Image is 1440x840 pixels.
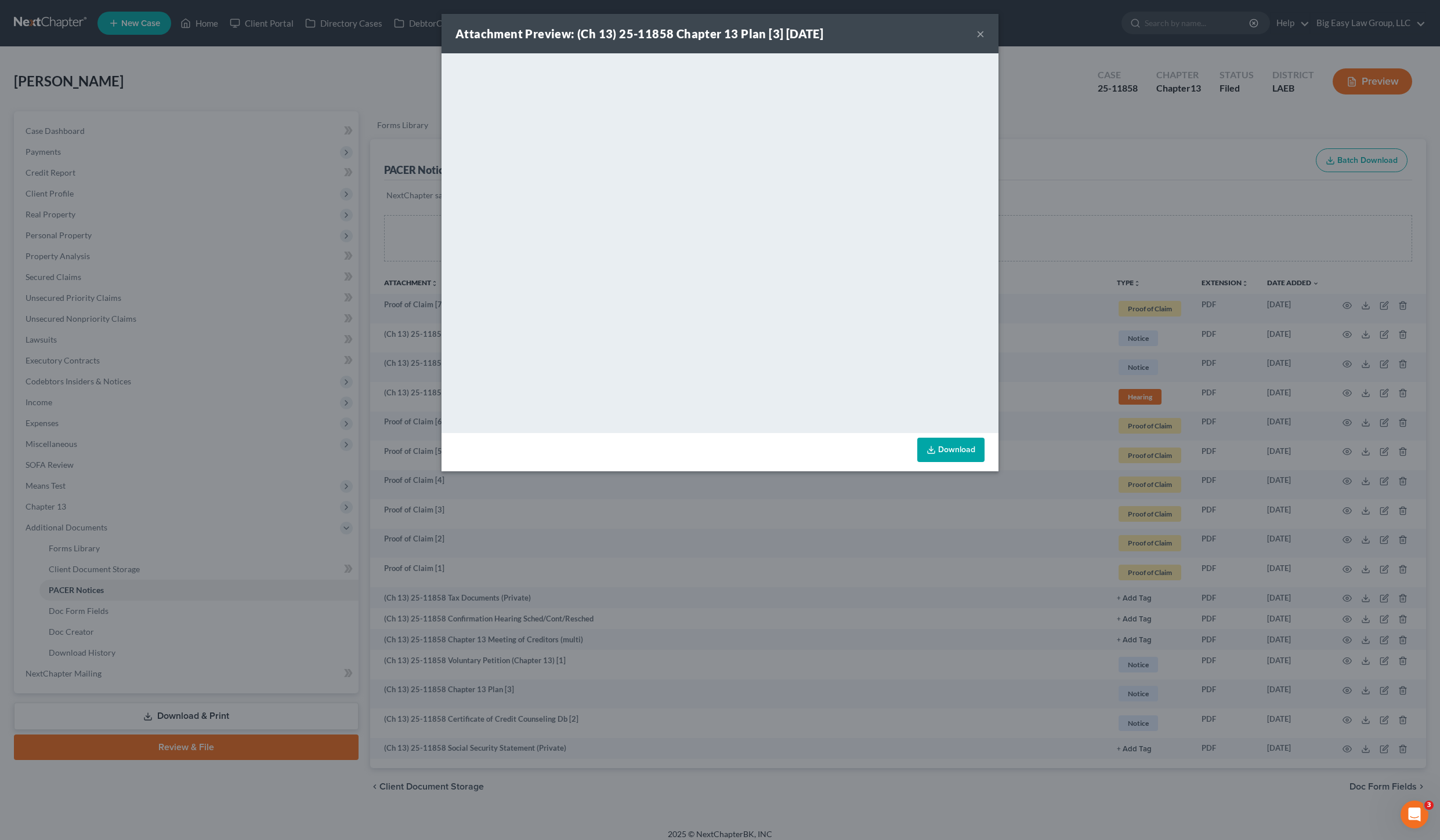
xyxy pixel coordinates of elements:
[1401,801,1428,828] iframe: Intercom live chat
[455,27,823,41] strong: Attachment Preview: (Ch 13) 25-11858 Chapter 13 Plan [3] [DATE]
[442,53,998,430] iframe: <object ng-attr-data='[URL][DOMAIN_NAME]' type='application/pdf' width='100%' height='650px'></ob...
[976,27,985,41] button: ×
[1424,801,1434,810] span: 3
[917,438,985,462] a: Download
